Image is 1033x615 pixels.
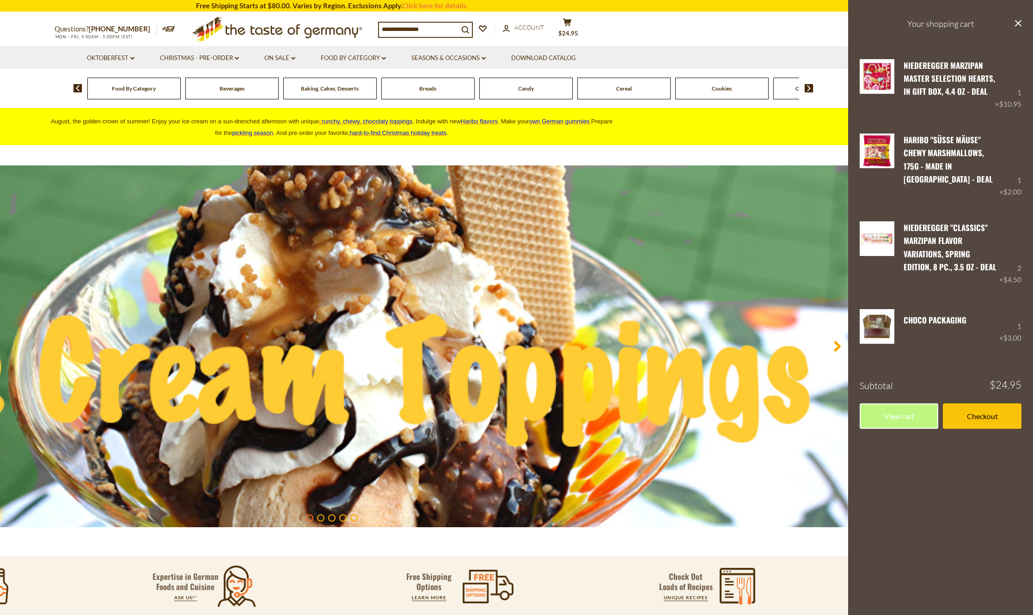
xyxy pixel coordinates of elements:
p: Check Out Loads of Recipes [659,572,713,592]
a: Haribo "Süsse Mäuse" Chewy Marshmallows, 175g - Made in Germany - DEAL [860,134,894,198]
a: hard-to-find Christmas holiday treats [350,129,447,136]
a: Candy [518,85,534,92]
img: next arrow [805,84,813,92]
a: Oktoberfest [87,53,134,63]
a: Food By Category [321,53,386,63]
a: Seasons & Occasions [411,53,486,63]
img: CHOCO Packaging [860,309,894,344]
a: View cart [860,403,938,429]
a: Haribo "Süsse Mäuse" Chewy Marshmallows, 175g - Made in [GEOGRAPHIC_DATA] - DEAL [904,134,993,185]
p: Expertise in German Foods and Cuisine [152,572,219,592]
a: Coffee, Cocoa & Tea [795,85,844,92]
span: own German gummies [529,118,590,125]
div: 1 × [999,309,1021,344]
a: Niederegger "Classics" Marzipan Flavor Variations, Spring Edition [860,221,894,286]
a: Cookies [712,85,732,92]
a: pickling season [232,129,273,136]
a: Niederegger "Classics" Marzipan Flavor Variations, Spring Edition, 8 pc., 3.5 oz - DEAL [904,222,996,273]
img: Niederegger "Classics" Marzipan Flavor Variations, Spring Edition [860,221,894,256]
span: $3.00 [1003,334,1021,342]
a: [PHONE_NUMBER] [89,24,150,33]
span: Subtotal [860,380,893,391]
a: Niederegger Marzipan Master Selectin Hearts [860,59,894,110]
a: Niederegger Marzipan Master Selection Hearts, in Gift Box, 4.4 oz - DEAL [904,60,995,97]
a: ASK US!* [174,595,197,600]
a: crunchy, chewy, chocolaty toppings [319,118,413,125]
span: $24.95 [558,30,578,37]
span: August, the golden crown of summer! Enjoy your ice cream on a sun-drenched afternoon with unique ... [51,118,613,136]
span: . [350,129,448,136]
span: $4.50 [1003,275,1021,284]
img: previous arrow [73,84,82,92]
a: Beverages [220,85,244,92]
p: Questions? [55,23,157,35]
a: Download Catalog [511,53,576,63]
img: Haribo "Süsse Mäuse" Chewy Marshmallows, 175g - Made in Germany - DEAL [860,134,894,168]
a: Haribo flavors [461,118,498,125]
img: Niederegger Marzipan Master Selectin Hearts [860,59,894,94]
a: Click here for details. [402,1,468,10]
a: Breads [419,85,436,92]
a: LEARN MORE [412,595,446,600]
a: On Sale [264,53,295,63]
a: Baking, Cakes, Desserts [301,85,359,92]
button: $24.95 [554,18,581,41]
a: Checkout [943,403,1021,429]
a: own German gummies. [529,118,591,125]
a: Cereal [616,85,632,92]
div: 1 × [999,134,1021,198]
span: runchy, chewy, chocolaty toppings [322,118,412,125]
a: UNIQUE RECIPES [664,595,708,600]
span: $10.95 [999,100,1021,108]
a: Christmas - PRE-ORDER [160,53,239,63]
div: 1 × [995,59,1021,110]
span: MON - FRI, 9:00AM - 5:00PM (EST) [55,34,133,39]
div: 2 × [999,221,1021,286]
span: $24.95 [990,380,1021,390]
a: CHOCO Packaging [904,314,966,326]
span: Account [514,24,544,31]
a: Food By Category [112,85,156,92]
a: Account [503,23,544,33]
p: Free Shipping Options [398,572,459,592]
span: $2.00 [1003,188,1021,196]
